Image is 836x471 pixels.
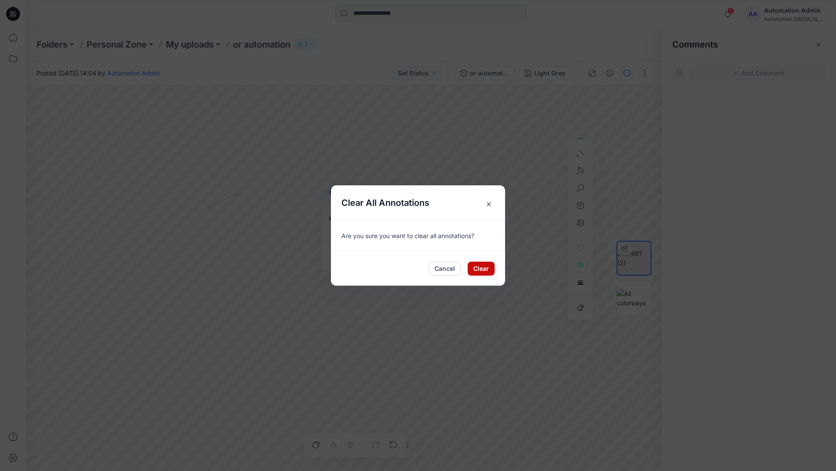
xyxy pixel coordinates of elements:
button: Clear [468,262,495,276]
span: × [481,196,496,212]
h5: Clear All Annotations [331,185,440,220]
button: Close [470,185,505,220]
div: Are you sure you want to clear all annotations? [331,220,505,251]
button: Cancel [429,262,461,276]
